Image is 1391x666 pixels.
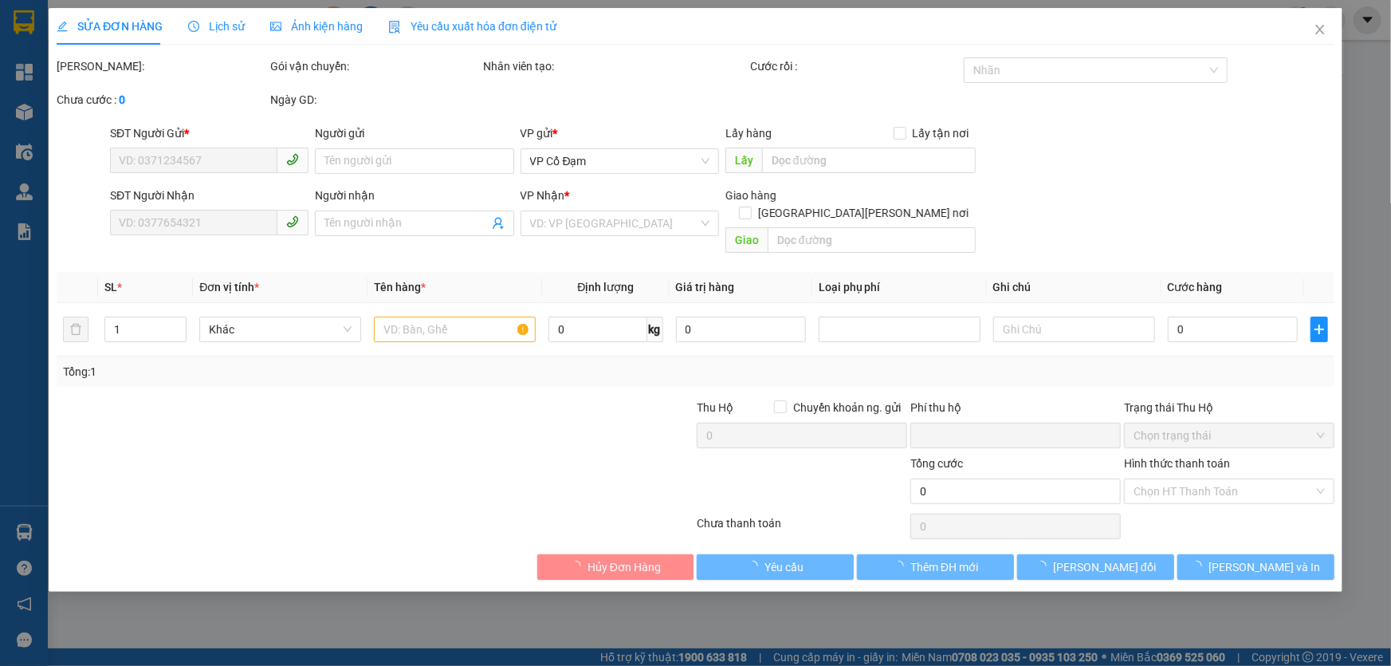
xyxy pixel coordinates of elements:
[696,514,910,542] div: Chưa thanh toán
[750,57,961,75] div: Cước rồi :
[1192,561,1209,572] span: loading
[1035,561,1053,572] span: loading
[374,281,426,294] span: Tên hàng
[315,187,513,204] div: Người nhận
[1177,554,1334,580] button: [PERSON_NAME] và In
[768,227,976,253] input: Dọc đường
[1168,281,1223,294] span: Cước hàng
[270,91,481,108] div: Ngày GD:
[577,281,634,294] span: Định lượng
[1134,424,1325,447] span: Chọn trạng thái
[57,21,68,32] span: edit
[57,91,267,108] div: Chưa cước :
[209,317,352,341] span: Khác
[1311,323,1327,336] span: plus
[492,217,505,230] span: user-add
[199,281,259,294] span: Đơn vị tính
[286,215,299,228] span: phone
[752,204,976,222] span: [GEOGRAPHIC_DATA][PERSON_NAME] nơi
[697,401,733,414] span: Thu Hộ
[374,317,536,342] input: VD: Bàn, Ghế
[63,363,537,380] div: Tổng: 1
[725,227,768,253] span: Giao
[521,124,719,142] div: VP gửi
[1314,23,1326,36] span: close
[484,57,748,75] div: Nhân viên tạo:
[521,189,565,202] span: VP Nhận
[270,21,281,32] span: picture
[188,20,245,33] span: Lịch sử
[910,399,1121,423] div: Phí thu hộ
[537,554,694,580] button: Hủy Đơn Hàng
[530,149,709,173] span: VP Cổ Đạm
[104,281,117,294] span: SL
[1310,317,1328,342] button: plus
[388,21,401,33] img: icon
[747,561,764,572] span: loading
[725,189,776,202] span: Giao hàng
[1298,8,1342,53] button: Close
[63,317,88,342] button: delete
[587,558,661,576] span: Hủy Đơn Hàng
[1209,558,1321,576] span: [PERSON_NAME] và In
[1053,558,1156,576] span: [PERSON_NAME] đổi
[725,127,772,140] span: Lấy hàng
[286,153,299,166] span: phone
[270,20,363,33] span: Ảnh kiện hàng
[1017,554,1174,580] button: [PERSON_NAME] đổi
[906,124,976,142] span: Lấy tận nơi
[570,561,587,572] span: loading
[57,20,163,33] span: SỬA ĐƠN HÀNG
[812,272,987,303] th: Loại phụ phí
[764,558,804,576] span: Yêu cầu
[787,399,907,416] span: Chuyển khoản ng. gửi
[119,93,125,106] b: 0
[676,281,735,294] span: Giá trị hàng
[110,124,308,142] div: SĐT Người Gửi
[188,21,199,32] span: clock-circle
[857,554,1014,580] button: Thêm ĐH mới
[315,124,513,142] div: Người gửi
[1124,457,1230,470] label: Hình thức thanh toán
[910,558,978,576] span: Thêm ĐH mới
[647,317,663,342] span: kg
[987,272,1161,303] th: Ghi chú
[110,187,308,204] div: SĐT Người Nhận
[697,554,855,580] button: Yêu cầu
[762,148,976,173] input: Dọc đường
[910,457,963,470] span: Tổng cước
[993,317,1155,342] input: Ghi Chú
[388,20,556,33] span: Yêu cầu xuất hóa đơn điện tử
[1124,399,1334,416] div: Trạng thái Thu Hộ
[893,561,910,572] span: loading
[270,57,481,75] div: Gói vận chuyển:
[57,57,267,75] div: [PERSON_NAME]:
[725,148,762,173] span: Lấy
